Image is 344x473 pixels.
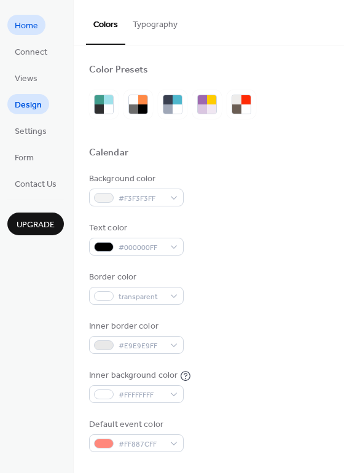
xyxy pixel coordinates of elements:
span: Views [15,72,37,85]
div: Border color [89,271,181,284]
span: #FF887CFF [119,438,164,451]
button: Upgrade [7,213,64,235]
span: Home [15,20,38,33]
div: Background color [89,173,181,186]
span: Settings [15,125,47,138]
div: Calendar [89,147,128,160]
span: transparent [119,291,164,303]
div: Inner background color [89,369,178,382]
span: Form [15,152,34,165]
a: Design [7,94,49,114]
div: Color Presets [89,64,148,77]
a: Settings [7,120,54,141]
div: Default event color [89,418,181,431]
span: Connect [15,46,47,59]
span: #FFFFFFFF [119,389,164,402]
span: #000000FF [119,241,164,254]
span: Upgrade [17,219,55,232]
a: Contact Us [7,173,64,193]
a: Connect [7,41,55,61]
a: Form [7,147,41,167]
a: Views [7,68,45,88]
span: #E9E9E9FF [119,340,164,353]
div: Inner border color [89,320,181,333]
span: Design [15,99,42,112]
span: Contact Us [15,178,57,191]
span: #F3F3F3FF [119,192,164,205]
a: Home [7,15,45,35]
div: Text color [89,222,181,235]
